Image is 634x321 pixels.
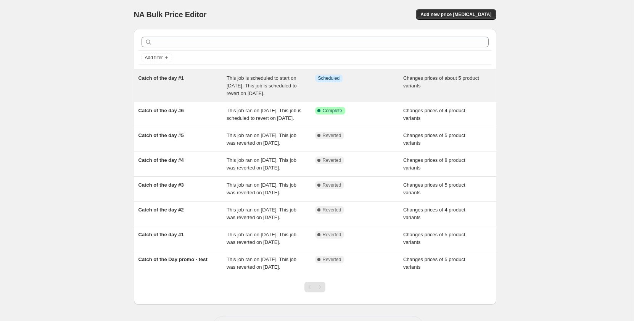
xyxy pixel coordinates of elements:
[403,157,465,171] span: Changes prices of 8 product variants
[227,75,297,96] span: This job is scheduled to start on [DATE]. This job is scheduled to revert on [DATE].
[403,182,465,195] span: Changes prices of 5 product variants
[142,53,172,62] button: Add filter
[138,75,184,81] span: Catch of the day #1
[227,182,296,195] span: This job ran on [DATE]. This job was reverted on [DATE].
[403,207,465,220] span: Changes prices of 4 product variants
[138,182,184,188] span: Catch of the day #3
[138,157,184,163] span: Catch of the day #4
[403,232,465,245] span: Changes prices of 5 product variants
[323,132,341,139] span: Reverted
[227,256,296,270] span: This job ran on [DATE]. This job was reverted on [DATE].
[323,157,341,163] span: Reverted
[323,108,342,114] span: Complete
[403,256,465,270] span: Changes prices of 5 product variants
[323,207,341,213] span: Reverted
[403,132,465,146] span: Changes prices of 5 product variants
[227,207,296,220] span: This job ran on [DATE]. This job was reverted on [DATE].
[227,232,296,245] span: This job ran on [DATE]. This job was reverted on [DATE].
[323,182,341,188] span: Reverted
[403,108,465,121] span: Changes prices of 4 product variants
[227,157,296,171] span: This job ran on [DATE]. This job was reverted on [DATE].
[323,232,341,238] span: Reverted
[403,75,479,89] span: Changes prices of about 5 product variants
[227,108,301,121] span: This job ran on [DATE]. This job is scheduled to revert on [DATE].
[145,55,163,61] span: Add filter
[304,282,325,292] nav: Pagination
[138,207,184,213] span: Catch of the day #2
[323,256,341,263] span: Reverted
[138,232,184,237] span: Catch of the day #1
[227,132,296,146] span: This job ran on [DATE]. This job was reverted on [DATE].
[138,108,184,113] span: Catch of the day #6
[134,10,207,19] span: NA Bulk Price Editor
[138,256,208,262] span: Catch of the Day promo - test
[416,9,496,20] button: Add new price [MEDICAL_DATA]
[420,11,491,18] span: Add new price [MEDICAL_DATA]
[318,75,340,81] span: Scheduled
[138,132,184,138] span: Catch of the day #5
